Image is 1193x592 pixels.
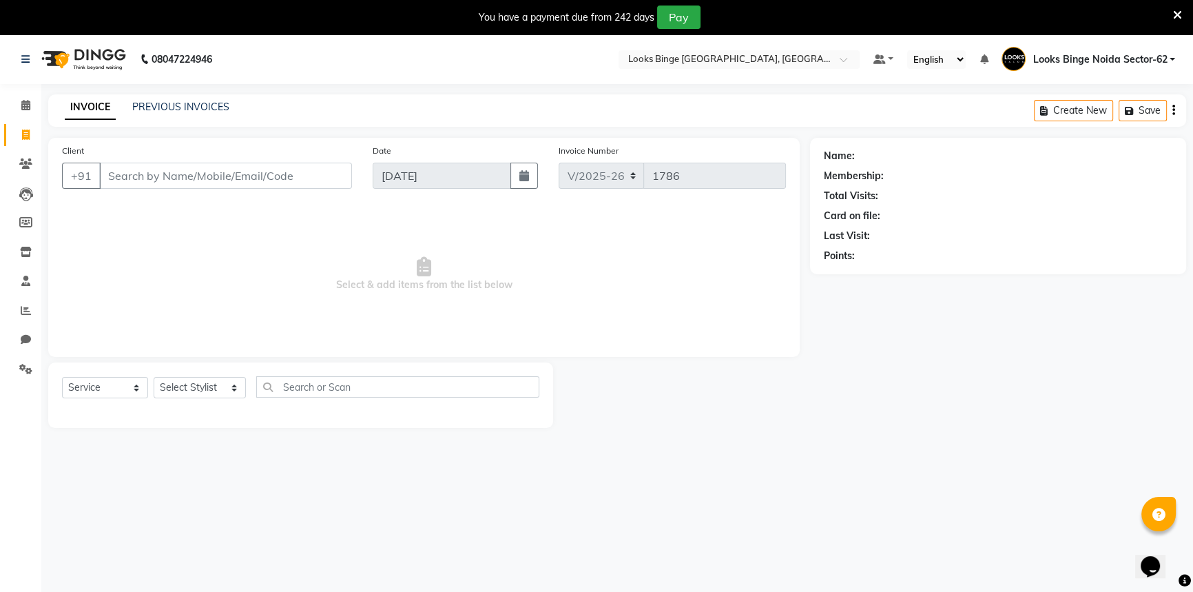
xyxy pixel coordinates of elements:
[1135,537,1179,578] iframe: chat widget
[152,40,212,79] b: 08047224946
[824,169,884,183] div: Membership:
[657,6,701,29] button: Pay
[256,376,539,398] input: Search or Scan
[824,209,880,223] div: Card on file:
[99,163,352,189] input: Search by Name/Mobile/Email/Code
[1034,100,1113,121] button: Create New
[65,95,116,120] a: INVOICE
[373,145,391,157] label: Date
[479,10,654,25] div: You have a payment due from 242 days
[824,149,855,163] div: Name:
[824,249,855,263] div: Points:
[559,145,619,157] label: Invoice Number
[62,205,786,343] span: Select & add items from the list below
[35,40,129,79] img: logo
[62,163,101,189] button: +91
[132,101,229,113] a: PREVIOUS INVOICES
[62,145,84,157] label: Client
[824,229,870,243] div: Last Visit:
[1002,47,1026,71] img: Looks Binge Noida Sector-62
[824,189,878,203] div: Total Visits:
[1119,100,1167,121] button: Save
[1033,52,1167,67] span: Looks Binge Noida Sector-62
